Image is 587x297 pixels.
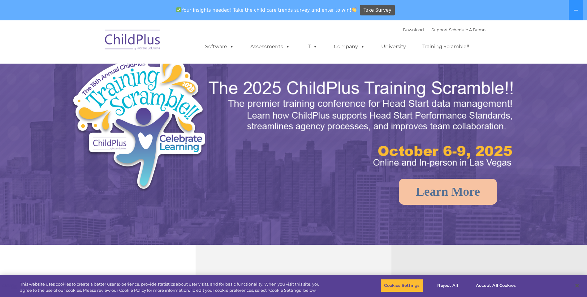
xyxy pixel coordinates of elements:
span: Take Survey [364,5,391,16]
button: Reject All [429,279,467,292]
a: Company [328,40,371,53]
a: Take Survey [360,5,395,16]
a: University [375,40,412,53]
font: | [403,27,486,32]
button: Cookies Settings [381,279,423,292]
a: Learn More [399,179,497,205]
a: Software [199,40,240,53]
button: Close [570,279,584,292]
img: ✅ [176,7,181,12]
a: Support [431,27,448,32]
span: Phone number [86,66,112,71]
a: Training Scramble!! [416,40,475,53]
a: Assessments [244,40,296,53]
span: Your insights needed! Take the child care trends survey and enter to win! [174,4,359,16]
div: This website uses cookies to create a better user experience, provide statistics about user visit... [20,281,323,293]
img: ChildPlus by Procare Solutions [102,25,164,56]
a: IT [300,40,324,53]
a: Download [403,27,424,32]
a: Schedule A Demo [449,27,486,32]
img: 👏 [352,7,356,12]
button: Accept All Cookies [473,279,519,292]
span: Last name [86,41,105,45]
